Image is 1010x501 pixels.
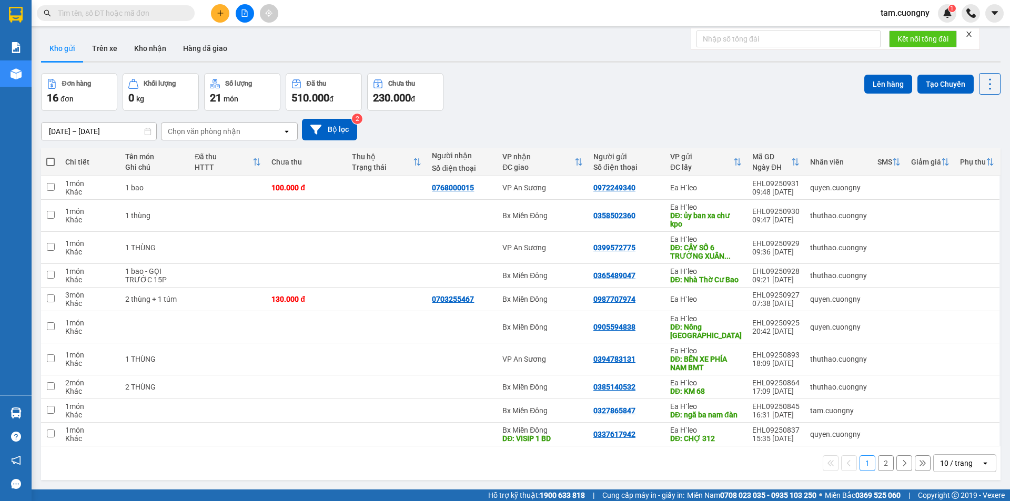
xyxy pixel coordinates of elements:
[11,407,22,418] img: warehouse-icon
[373,91,411,104] span: 230.000
[65,411,115,419] div: Khác
[47,91,58,104] span: 16
[810,430,867,438] div: quyen.cuongny
[352,152,413,161] div: Thu hộ
[593,430,635,438] div: 0337617942
[65,402,115,411] div: 1 món
[502,152,574,161] div: VP nhận
[752,216,800,224] div: 09:47 [DATE]
[210,91,221,104] span: 21
[195,152,252,161] div: Đã thu
[125,383,184,391] div: 2 THÙNG
[224,95,238,103] span: món
[502,271,583,280] div: Bx Miền Đông
[990,8,999,18] span: caret-down
[752,163,791,171] div: Ngày ĐH
[752,239,800,248] div: EHL09250929
[872,6,938,19] span: tam.cuongny
[41,36,84,61] button: Kho gửi
[540,491,585,499] strong: 1900 633 818
[960,158,986,166] div: Phụ thu
[11,42,22,53] img: solution-icon
[670,387,742,395] div: DĐ: KM 68
[819,493,822,497] span: ⚪️
[670,346,742,355] div: Ea H`leo
[65,379,115,387] div: 2 món
[44,9,51,17] span: search
[752,248,800,256] div: 09:36 [DATE]
[367,73,443,111] button: Chưa thu230.000đ
[125,295,184,303] div: 2 thùng + 1 túm
[752,299,800,308] div: 07:38 [DATE]
[291,91,329,104] span: 510.000
[502,323,583,331] div: Bx Miền Đông
[432,151,492,160] div: Người nhận
[65,267,115,275] div: 1 món
[65,327,115,335] div: Khác
[593,295,635,303] div: 0987707974
[241,9,248,17] span: file-add
[810,355,867,363] div: thuthao.cuongny
[58,7,182,19] input: Tìm tên, số ĐT hoặc mã đơn
[41,73,117,111] button: Đơn hàng16đơn
[810,158,867,166] div: Nhân viên
[125,243,184,252] div: 1 THÙNG
[948,5,956,12] sup: 1
[502,355,583,363] div: VP An Sương
[687,489,816,501] span: Miền Nam
[265,9,272,17] span: aim
[670,355,742,372] div: DĐ: BẾN XE PHÍA NAM BMT
[670,211,742,228] div: DĐ: ủy ban xa chư kpo
[65,248,115,256] div: Khác
[724,252,731,260] span: ...
[65,207,115,216] div: 1 món
[502,295,583,303] div: Bx Miền Đông
[502,211,583,220] div: Bx Miền Đông
[189,148,266,176] th: Toggle SortBy
[65,359,115,367] div: Khác
[670,323,742,340] div: DĐ: Nông Trường Phú Xuân
[65,434,115,443] div: Khác
[593,355,635,363] div: 0394783131
[329,95,334,103] span: đ
[752,402,800,411] div: EHL09250845
[497,148,588,176] th: Toggle SortBy
[593,323,635,331] div: 0905594838
[65,239,115,248] div: 1 món
[65,275,115,284] div: Khác
[42,123,156,140] input: Select a date range.
[125,211,184,220] div: 1 thùng
[860,455,875,471] button: 1
[908,489,910,501] span: |
[65,188,115,196] div: Khác
[175,36,236,61] button: Hàng đã giao
[65,299,115,308] div: Khác
[65,387,115,395] div: Khác
[670,267,742,275] div: Ea H`leo
[125,355,184,363] div: 1 THÙNG
[65,319,115,327] div: 1 món
[195,163,252,171] div: HTTT
[810,243,867,252] div: thuthao.cuongny
[911,158,941,166] div: Giảm giá
[665,148,747,176] th: Toggle SortBy
[670,235,742,243] div: Ea H`leo
[810,323,867,331] div: quyen.cuongny
[670,243,742,260] div: DĐ: CÂY SỐ 6 TRƯỜNG XUÂN ĐẮK SONG
[855,491,901,499] strong: 0369 525 060
[502,183,583,192] div: VP An Sương
[720,491,816,499] strong: 0708 023 035 - 0935 103 250
[260,4,278,23] button: aim
[810,183,867,192] div: quyen.cuongny
[670,183,742,192] div: Ea H`leo
[752,267,800,275] div: EHL09250928
[670,163,733,171] div: ĐC lấy
[943,8,952,18] img: icon-new-feature
[752,291,800,299] div: EHL09250927
[670,426,742,434] div: Ea H`leo
[810,211,867,220] div: thuthao.cuongny
[897,33,948,45] span: Kết nối tổng đài
[950,5,954,12] span: 1
[211,4,229,23] button: plus
[752,351,800,359] div: EHL09250893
